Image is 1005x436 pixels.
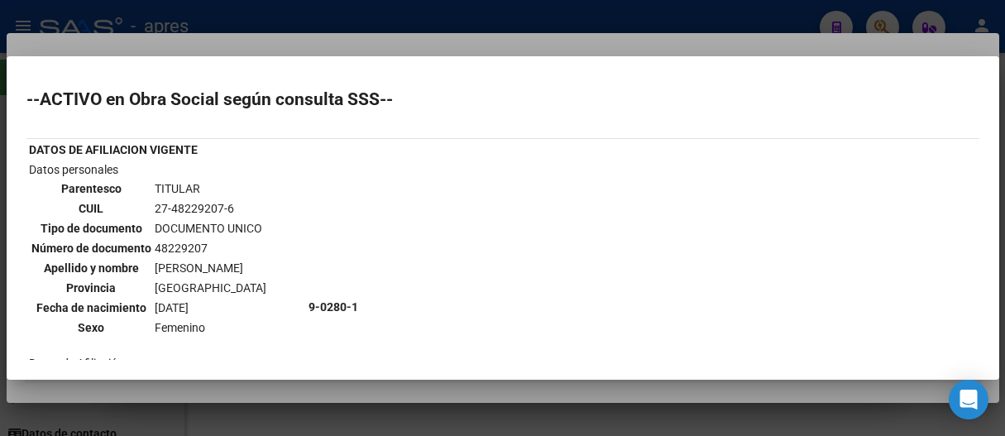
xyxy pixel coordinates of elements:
h2: --ACTIVO en Obra Social según consulta SSS-- [26,91,979,108]
th: Apellido y nombre [31,259,152,277]
th: CUIL [31,199,152,218]
td: DOCUMENTO UNICO [154,219,267,237]
td: [PERSON_NAME] [154,259,267,277]
th: Provincia [31,279,152,297]
td: [DATE] [154,299,267,317]
td: Femenino [154,319,267,337]
th: Número de documento [31,239,152,257]
td: 48229207 [154,239,267,257]
b: DATOS DE AFILIACION VIGENTE [29,143,198,156]
th: Fecha de nacimiento [31,299,152,317]
div: Open Intercom Messenger [949,380,988,419]
th: Parentesco [31,180,152,198]
th: Tipo de documento [31,219,152,237]
th: Sexo [31,319,152,337]
td: TITULAR [154,180,267,198]
b: 9-0280-1 [309,300,358,314]
td: 27-48229207-6 [154,199,267,218]
td: [GEOGRAPHIC_DATA] [154,279,267,297]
